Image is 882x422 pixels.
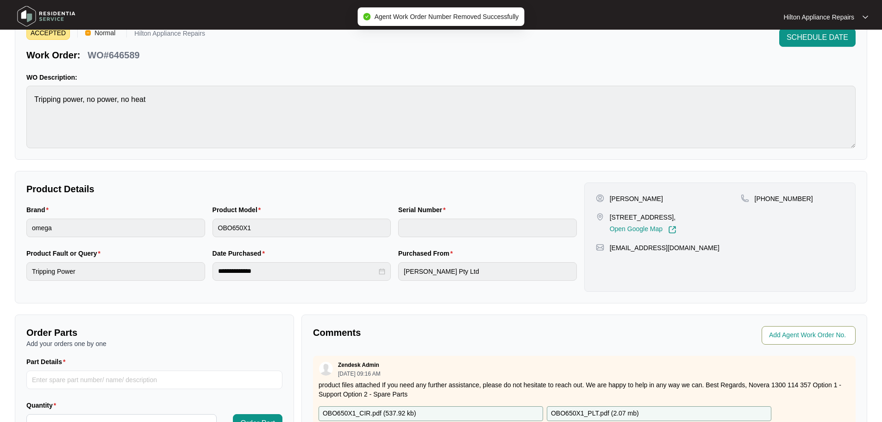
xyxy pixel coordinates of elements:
span: Agent Work Order Number Removed Successfully [375,13,519,20]
span: ACCEPTED [26,26,70,40]
span: Normal [91,26,119,40]
input: Purchased From [398,262,577,281]
img: map-pin [596,213,604,221]
label: Date Purchased [213,249,269,258]
p: Work Order: [26,49,80,62]
input: Product Fault or Query [26,262,205,281]
p: OBO650X1_CIR.pdf ( 537.92 kb ) [323,409,416,419]
label: Brand [26,205,52,214]
input: Brand [26,219,205,237]
p: Zendesk Admin [338,361,379,369]
p: WO#646589 [88,49,139,62]
img: user.svg [319,362,333,376]
p: Add your orders one by one [26,339,282,348]
input: Date Purchased [218,266,377,276]
input: Part Details [26,371,282,389]
p: [PHONE_NUMBER] [755,194,813,203]
label: Product Model [213,205,265,214]
p: [DATE] 09:16 AM [338,371,381,377]
input: Serial Number [398,219,577,237]
p: Order Parts [26,326,282,339]
label: Purchased From [398,249,457,258]
label: Part Details [26,357,69,366]
img: map-pin [741,194,749,202]
img: residentia service logo [14,2,79,30]
p: Product Details [26,183,577,195]
img: dropdown arrow [863,15,868,19]
button: SCHEDULE DATE [779,28,856,47]
p: product files attached If you need any further assistance, please do not hesitate to reach out. W... [319,380,850,399]
p: [EMAIL_ADDRESS][DOMAIN_NAME] [610,243,719,252]
p: WO Description: [26,73,856,82]
p: [PERSON_NAME] [610,194,663,203]
span: SCHEDULE DATE [787,32,848,43]
img: map-pin [596,243,604,252]
p: OBO650X1_PLT.pdf ( 2.07 mb ) [551,409,639,419]
a: Open Google Map [610,226,676,234]
label: Serial Number [398,205,449,214]
label: Quantity [26,401,60,410]
input: Product Model [213,219,391,237]
span: check-circle [363,13,371,20]
input: Add Agent Work Order No. [769,330,850,341]
p: Hilton Appliance Repairs [783,13,854,22]
img: user-pin [596,194,604,202]
textarea: Tripping power, no power, no heat [26,86,856,148]
img: Link-External [668,226,676,234]
p: [STREET_ADDRESS], [610,213,676,222]
p: Hilton Appliance Repairs [134,30,205,40]
img: Vercel Logo [85,30,91,36]
p: Comments [313,326,578,339]
label: Product Fault or Query [26,249,104,258]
